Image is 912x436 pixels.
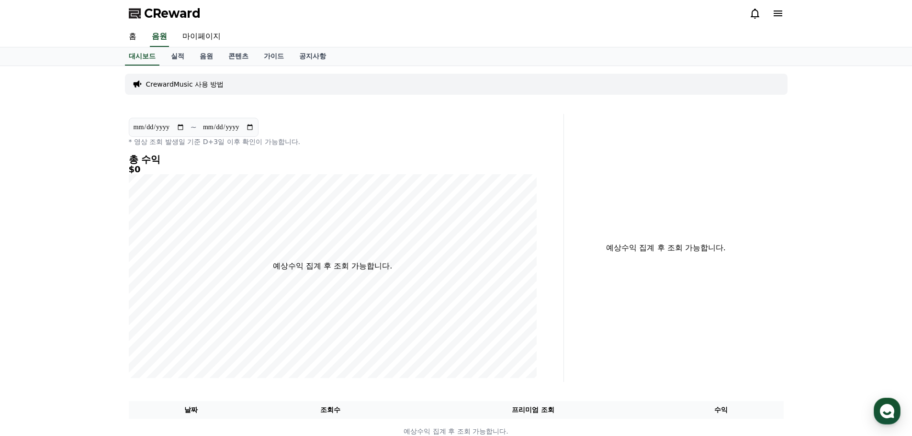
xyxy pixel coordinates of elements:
th: 조회수 [253,401,407,419]
th: 수익 [659,401,784,419]
span: 설정 [148,318,159,325]
th: 날짜 [129,401,254,419]
p: 예상수익 집계 후 조회 가능합니다. [273,260,392,272]
h5: $0 [129,165,537,174]
a: 음원 [150,27,169,47]
a: CrewardMusic 사용 방법 [146,79,224,89]
span: 홈 [30,318,36,325]
a: 공지사항 [292,47,334,66]
a: 홈 [3,303,63,327]
h4: 총 수익 [129,154,537,165]
p: * 영상 조회 발생일 기준 D+3일 이후 확인이 가능합니다. [129,137,537,146]
th: 프리미엄 조회 [407,401,659,419]
a: 설정 [124,303,184,327]
a: 대화 [63,303,124,327]
p: ~ [191,122,197,133]
a: 대시보드 [125,47,159,66]
a: 실적 [163,47,192,66]
a: 가이드 [256,47,292,66]
a: CReward [129,6,201,21]
p: 예상수익 집계 후 조회 가능합니다. [572,242,761,254]
a: 홈 [121,27,144,47]
span: CReward [144,6,201,21]
a: 마이페이지 [175,27,228,47]
a: 콘텐츠 [221,47,256,66]
a: 음원 [192,47,221,66]
span: 대화 [88,318,99,326]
